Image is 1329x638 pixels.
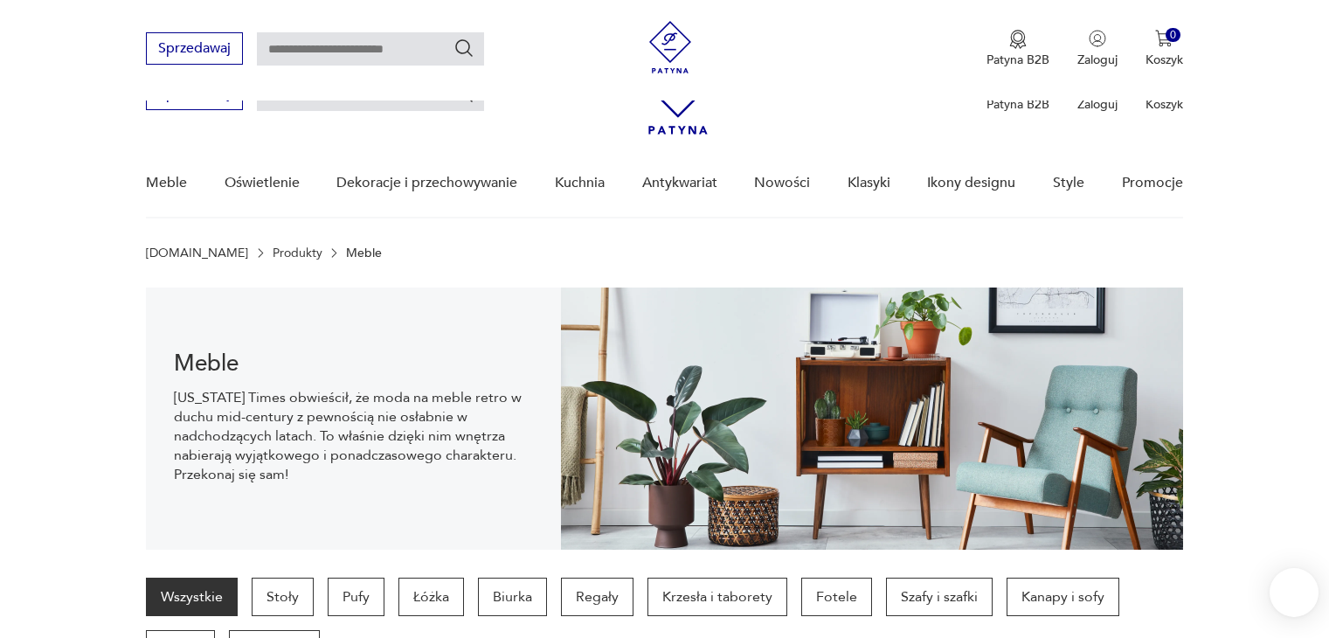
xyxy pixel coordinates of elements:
img: Patyna - sklep z meblami i dekoracjami vintage [644,21,696,73]
a: Regały [561,578,633,616]
a: Krzesła i taborety [647,578,787,616]
a: Stoły [252,578,314,616]
a: Wszystkie [146,578,238,616]
img: Meble [561,288,1183,550]
p: Zaloguj [1077,96,1118,113]
a: Oświetlenie [225,149,300,217]
a: Style [1053,149,1084,217]
p: [US_STATE] Times obwieścił, że moda na meble retro w duchu mid-century z pewnością nie osłabnie w... [174,388,533,484]
a: Ikona medaluPatyna B2B [986,30,1049,68]
p: Zaloguj [1077,52,1118,68]
a: Ikony designu [927,149,1015,217]
button: 0Koszyk [1146,30,1183,68]
a: Fotele [801,578,872,616]
img: Ikona medalu [1009,30,1027,49]
p: Koszyk [1146,52,1183,68]
p: Koszyk [1146,96,1183,113]
a: Kanapy i sofy [1007,578,1119,616]
a: [DOMAIN_NAME] [146,247,248,260]
a: Produkty [273,247,322,260]
a: Nowości [754,149,810,217]
a: Klasyki [848,149,890,217]
a: Łóżka [398,578,464,616]
a: Szafy i szafki [886,578,993,616]
img: Ikona koszyka [1155,30,1173,47]
p: Patyna B2B [986,52,1049,68]
a: Promocje [1122,149,1183,217]
button: Sprzedawaj [146,32,243,65]
a: Kuchnia [555,149,605,217]
a: Sprzedawaj [146,89,243,101]
a: Dekoracje i przechowywanie [336,149,517,217]
p: Patyna B2B [986,96,1049,113]
h1: Meble [174,353,533,374]
a: Biurka [478,578,547,616]
button: Patyna B2B [986,30,1049,68]
a: Antykwariat [642,149,717,217]
button: Szukaj [453,38,474,59]
img: Ikonka użytkownika [1089,30,1106,47]
p: Meble [346,247,382,260]
a: Sprzedawaj [146,44,243,56]
a: Meble [146,149,187,217]
a: Pufy [328,578,384,616]
button: Zaloguj [1077,30,1118,68]
iframe: Smartsupp widget button [1270,568,1319,617]
div: 0 [1166,28,1180,43]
